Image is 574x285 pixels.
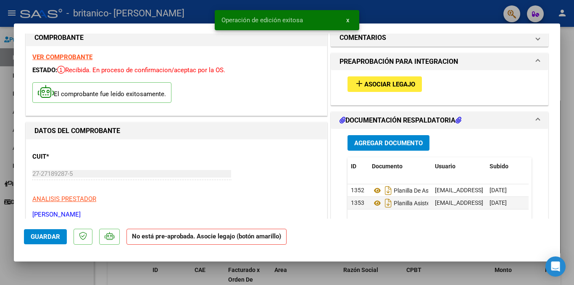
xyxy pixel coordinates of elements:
span: Operación de edición exitosa [221,16,303,24]
span: Guardar [31,233,60,241]
strong: No está pre-aprobada. Asocie legajo (botón amarillo) [126,229,287,245]
span: Usuario [435,163,456,170]
strong: COMPROBANTE [34,34,84,42]
button: Guardar [24,229,67,244]
span: Asociar Legajo [364,81,415,88]
h1: DOCUMENTACIÓN RESPALDATORIA [340,115,461,126]
strong: DATOS DEL COMPROBANTE [34,127,120,135]
a: VER COMPROBANTE [32,53,92,61]
button: Asociar Legajo [348,76,422,92]
p: CUIT [32,152,119,162]
span: x [346,16,349,24]
span: Recibida. En proceso de confirmacion/aceptac por la OS. [57,66,225,74]
i: Descargar documento [383,196,394,210]
span: [DATE] [490,199,507,206]
datatable-header-cell: ID [348,157,369,175]
span: [DATE] [490,187,507,193]
div: PREAPROBACIÓN PARA INTEGRACION [331,70,548,105]
i: Descargar documento [383,184,394,197]
p: [PERSON_NAME] [32,210,321,220]
span: Agregar Documento [354,139,423,147]
mat-expansion-panel-header: PREAPROBACIÓN PARA INTEGRACION [331,53,548,70]
mat-expansion-panel-header: COMENTARIOS [331,29,548,46]
button: x [340,13,356,28]
p: El comprobante fue leído exitosamente. [32,82,171,103]
datatable-header-cell: Documento [369,157,432,175]
div: Open Intercom Messenger [545,256,566,277]
datatable-header-cell: Usuario [432,157,486,175]
button: Agregar Documento [348,135,429,151]
span: Subido [490,163,508,170]
span: ID [351,163,356,170]
span: ANALISIS PRESTADOR [32,195,96,203]
mat-icon: add [354,78,364,89]
datatable-header-cell: Subido [486,157,528,175]
span: Documento [372,163,403,170]
h1: PREAPROBACIÓN PARA INTEGRACION [340,57,458,67]
span: Planilla De Asistencia [DATE] [372,187,467,194]
datatable-header-cell: Acción [528,157,570,175]
mat-expansion-panel-header: DOCUMENTACIÓN RESPALDATORIA [331,112,548,129]
span: Planilla Asistencia Hoja [DATE] [372,200,473,207]
span: 1353 [351,199,364,206]
span: 1352 [351,187,364,193]
span: ESTADO: [32,66,57,74]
